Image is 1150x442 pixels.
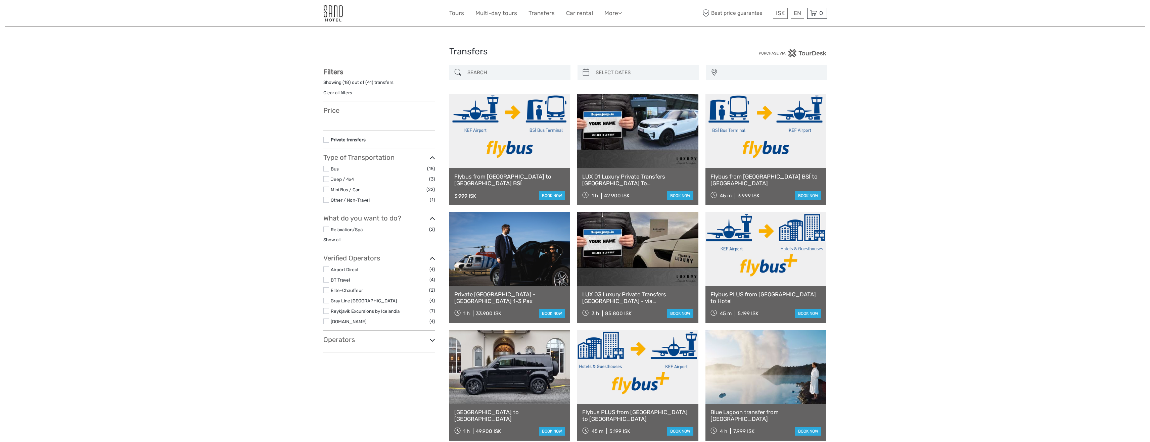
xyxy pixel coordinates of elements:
[720,193,732,199] span: 45 m
[528,8,555,18] a: Transfers
[323,106,435,114] h3: Price
[429,297,435,304] span: (4)
[454,193,476,199] div: 3.999 ISK
[539,191,565,200] a: book now
[331,187,360,192] a: Mini Bus / Car
[592,193,598,199] span: 1 h
[331,308,400,314] a: Reykjavik Excursions by Icelandia
[449,8,464,18] a: Tours
[429,265,435,273] span: (4)
[429,317,435,325] span: (4)
[738,310,758,316] div: 5.199 ISK
[426,186,435,193] span: (22)
[604,8,622,18] a: More
[720,428,727,434] span: 4 h
[710,291,822,305] a: Flybus PLUS from [GEOGRAPHIC_DATA] to Hotel
[331,177,354,182] a: Jeep / 4x4
[323,214,435,222] h3: What do you want to do?
[609,428,630,434] div: 5.199 ISK
[331,277,350,283] a: BT Travel
[454,291,565,305] a: Private [GEOGRAPHIC_DATA] - [GEOGRAPHIC_DATA] 1-3 Pax
[605,310,632,316] div: 85.800 ISK
[331,267,359,272] a: Airport Direct
[791,8,804,19] div: EN
[667,191,693,200] a: book now
[701,8,771,19] span: Best price guarantee
[476,310,501,316] div: 33.900 ISK
[323,336,435,344] h3: Operators
[539,309,565,318] a: book now
[592,428,603,434] span: 45 m
[582,173,693,187] a: LUX 01 Luxury Private Transfers [GEOGRAPHIC_DATA] To [GEOGRAPHIC_DATA]
[593,67,695,79] input: SELECT DATES
[429,226,435,233] span: (2)
[331,137,366,142] a: Private transfers
[463,310,470,316] span: 1 h
[323,254,435,262] h3: Verified Operators
[427,165,435,173] span: (15)
[429,286,435,294] span: (2)
[331,197,370,203] a: Other / Non-Travel
[331,166,339,171] a: Bus
[566,8,593,18] a: Car rental
[454,173,565,187] a: Flybus from [GEOGRAPHIC_DATA] to [GEOGRAPHIC_DATA] BSÍ
[710,409,822,423] a: Blue Lagoon transfer from [GEOGRAPHIC_DATA]
[604,193,630,199] div: 42.900 ISK
[758,49,827,57] img: PurchaseViaTourDesk.png
[323,5,343,21] img: 186-9edf1c15-b972-4976-af38-d04df2434085_logo_small.jpg
[429,307,435,315] span: (7)
[582,409,693,423] a: Flybus PLUS from [GEOGRAPHIC_DATA] to [GEOGRAPHIC_DATA]
[733,428,754,434] div: 7.999 ISK
[667,309,693,318] a: book now
[323,79,435,90] div: Showing ( ) out of ( ) transfers
[323,153,435,161] h3: Type of Transportation
[795,427,821,436] a: book now
[367,79,372,86] label: 41
[738,193,760,199] div: 3.999 ISK
[331,288,363,293] a: Elite-Chauffeur
[582,291,693,305] a: LUX 03 Luxury Private Transfers [GEOGRAPHIC_DATA] - via [GEOGRAPHIC_DATA] or via [GEOGRAPHIC_DATA...
[720,310,732,316] span: 45 m
[323,68,343,76] strong: Filters
[776,10,785,16] span: ISK
[331,298,397,303] a: Gray Line [GEOGRAPHIC_DATA]
[429,175,435,183] span: (3)
[465,67,567,79] input: SEARCH
[818,10,824,16] span: 0
[592,310,599,316] span: 3 h
[454,409,565,423] a: [GEOGRAPHIC_DATA] to [GEOGRAPHIC_DATA]
[476,428,501,434] div: 49.900 ISK
[323,90,352,95] a: Clear all filters
[463,428,470,434] span: 1 h
[331,227,363,232] a: Relaxation/Spa
[667,427,693,436] a: book now
[323,237,340,242] a: Show all
[795,191,821,200] a: book now
[710,173,822,187] a: Flybus from [GEOGRAPHIC_DATA] BSÍ to [GEOGRAPHIC_DATA]
[539,427,565,436] a: book now
[795,309,821,318] a: book now
[430,196,435,204] span: (1)
[449,46,701,57] h1: Transfers
[344,79,349,86] label: 18
[475,8,517,18] a: Multi-day tours
[429,276,435,284] span: (4)
[331,319,366,324] a: [DOMAIN_NAME]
